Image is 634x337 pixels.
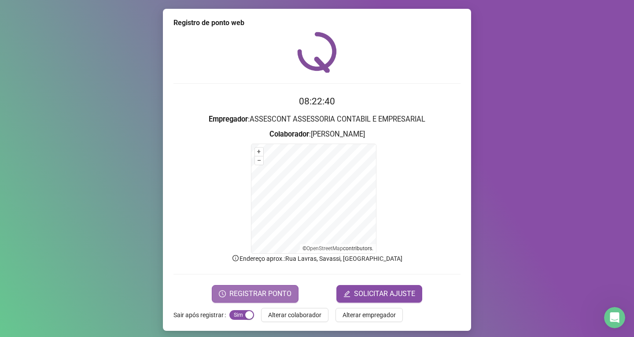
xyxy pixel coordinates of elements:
[255,156,263,165] button: –
[336,285,422,303] button: editSOLICITAR AJUSTE
[173,308,229,322] label: Sair após registrar
[173,18,461,28] div: Registro de ponto web
[604,307,625,328] iframe: Intercom live chat
[255,148,263,156] button: +
[269,130,309,138] strong: Colaborador
[219,290,226,297] span: clock-circle
[209,115,248,123] strong: Empregador
[173,254,461,263] p: Endereço aprox. : Rua Lavras, Savassi, [GEOGRAPHIC_DATA]
[173,129,461,140] h3: : [PERSON_NAME]
[343,310,396,320] span: Alterar empregador
[268,310,321,320] span: Alterar colaborador
[335,308,403,322] button: Alterar empregador
[212,285,299,303] button: REGISTRAR PONTO
[232,254,240,262] span: info-circle
[173,114,461,125] h3: : ASSESCONT ASSESSORIA CONTABIL E EMPRESARIAL
[299,96,335,107] time: 08:22:40
[229,289,291,299] span: REGISTRAR PONTO
[306,245,343,252] a: OpenStreetMap
[261,308,328,322] button: Alterar colaborador
[302,245,373,252] li: © contributors.
[354,289,415,299] span: SOLICITAR AJUSTE
[343,290,350,297] span: edit
[297,32,337,73] img: QRPoint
